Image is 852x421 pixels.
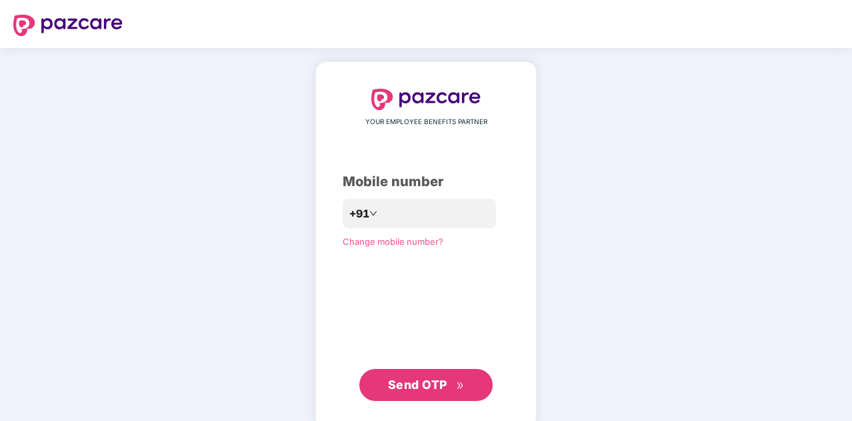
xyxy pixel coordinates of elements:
img: logo [371,89,481,110]
div: Mobile number [343,171,509,192]
span: down [369,209,377,218]
span: Send OTP [388,378,447,392]
a: Change mobile number? [343,236,443,247]
button: Send OTPdouble-right [359,369,493,401]
img: logo [13,15,123,36]
span: YOUR EMPLOYEE BENEFITS PARTNER [365,117,487,127]
span: +91 [349,205,369,222]
span: double-right [456,382,465,390]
